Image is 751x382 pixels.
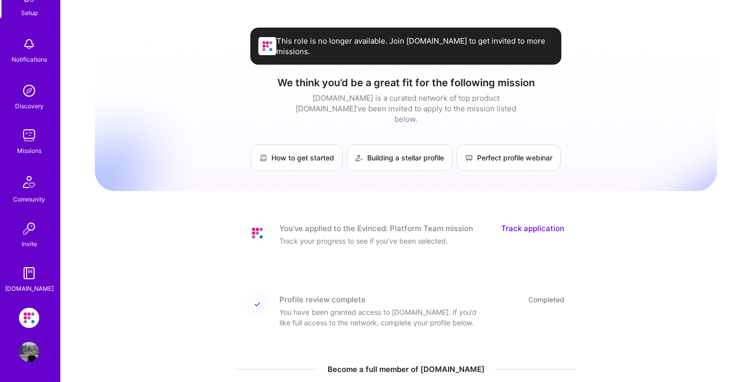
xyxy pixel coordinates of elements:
a: User Avatar [17,342,42,362]
div: Discovery [15,101,44,111]
h1: We think you’d be a great fit for the following mission [95,77,717,89]
img: Evinced: Platform Team [19,308,39,328]
div: Setup [21,8,38,18]
div: [DOMAIN_NAME] [5,283,54,294]
span: Become a full member of [DOMAIN_NAME] [328,364,485,374]
img: guide book [19,263,39,283]
img: Perfect profile webinar [465,154,473,162]
img: Building a stellar profile [355,154,363,162]
div: Missions [17,145,42,156]
a: Track application [501,223,564,234]
div: Invite [22,239,37,249]
div: You have been granted access to [DOMAIN_NAME]. If you’d like full access to the network, complete... [279,307,480,328]
a: How to get started [251,144,343,171]
a: Building a stellar profile [347,144,453,171]
div: You’ve applied to the Evinced: Platform Team mission [279,223,473,234]
a: Perfect profile webinar [457,144,561,171]
img: Company Logo [247,223,267,243]
img: discovery [19,81,39,101]
div: Notifications [12,54,47,65]
img: Company Logo [258,37,276,55]
img: Community [17,170,41,194]
img: bell [19,34,39,54]
div: Community [13,194,45,205]
img: User Avatar [19,342,39,362]
div: [DOMAIN_NAME] is a curated network of top product [DOMAIN_NAME]’ve been invited to apply to the m... [293,93,519,124]
div: Profile review complete [279,294,366,305]
a: Evinced: Platform Team [17,308,42,328]
div: Completed [528,294,564,305]
img: How to get started [259,154,267,162]
span: This role is no longer available. Join [DOMAIN_NAME] to get invited to more missions. [276,36,553,57]
div: Track your progress to see if you’ve been selected. [279,236,480,246]
img: Completed [254,301,260,307]
img: Invite [19,219,39,239]
img: teamwork [19,125,39,145]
